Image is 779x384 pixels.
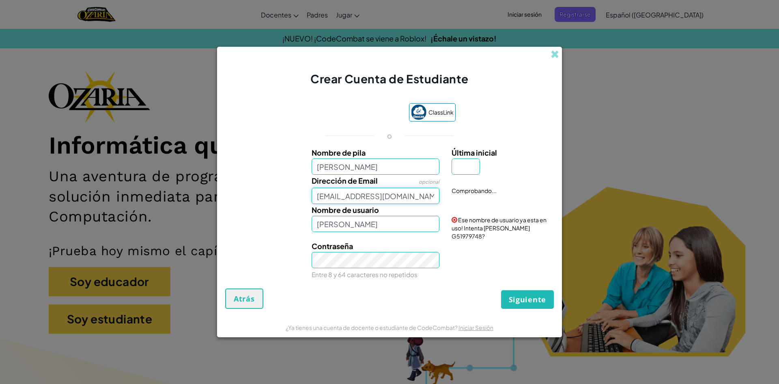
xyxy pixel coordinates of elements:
[452,187,497,194] span: Comprobando...
[419,179,439,185] span: opcional
[234,294,255,304] span: Atrás
[501,290,554,309] button: Siguiente
[452,216,547,240] span: Ese nombre de usuario ya esta en uso! Intenta [PERSON_NAME] G51979748?
[310,72,469,86] span: Crear Cuenta de Estudiante
[312,205,379,215] span: Nombre de usuario
[312,176,378,185] span: Dirección de Email
[411,104,426,120] img: classlink-logo-small.png
[509,295,546,304] span: Siguiente
[312,148,366,157] span: Nombre de pila
[387,131,392,141] p: o
[312,241,353,251] span: Contraseña
[428,106,454,118] span: ClassLink
[458,324,493,331] a: Iniciar Sesión
[225,289,263,309] button: Atrás
[312,271,417,278] small: Entre 8 y 64 caracteres no repetidos
[286,324,458,331] span: ¿Ya tienes una cuenta de docente o estudiante de CodeCombat?
[452,148,497,157] span: Última inicial
[320,104,405,122] iframe: Botón de Acceder con Google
